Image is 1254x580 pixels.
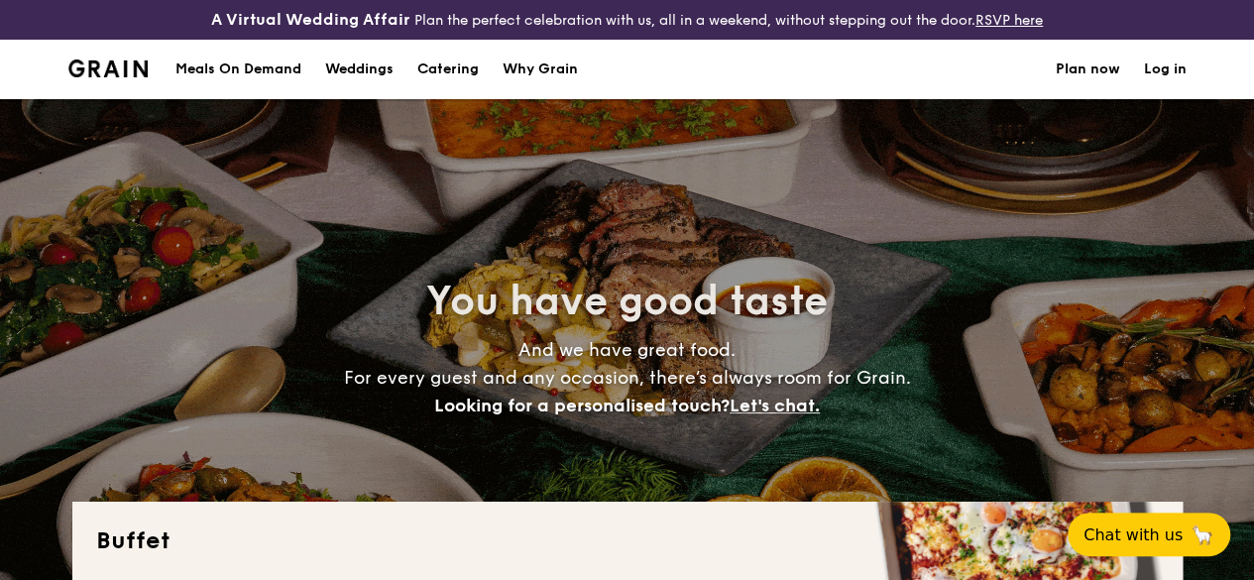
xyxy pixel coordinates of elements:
h4: A Virtual Wedding Affair [211,8,410,32]
a: Logotype [68,59,149,77]
button: Chat with us🦙 [1068,513,1230,556]
a: Weddings [313,40,405,99]
a: Plan now [1056,40,1120,99]
span: And we have great food. For every guest and any occasion, there’s always room for Grain. [344,339,911,416]
span: Chat with us [1083,525,1183,544]
span: Let's chat. [730,395,820,416]
div: Why Grain [503,40,578,99]
a: Why Grain [491,40,590,99]
div: Meals On Demand [175,40,301,99]
h1: Catering [417,40,479,99]
a: Meals On Demand [164,40,313,99]
h2: Buffet [96,525,1159,557]
span: You have good taste [426,278,828,325]
img: Grain [68,59,149,77]
a: Catering [405,40,491,99]
span: 🦙 [1191,523,1214,546]
a: Log in [1144,40,1187,99]
a: RSVP here [975,12,1043,29]
div: Plan the perfect celebration with us, all in a weekend, without stepping out the door. [209,8,1045,32]
div: Weddings [325,40,394,99]
span: Looking for a personalised touch? [434,395,730,416]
